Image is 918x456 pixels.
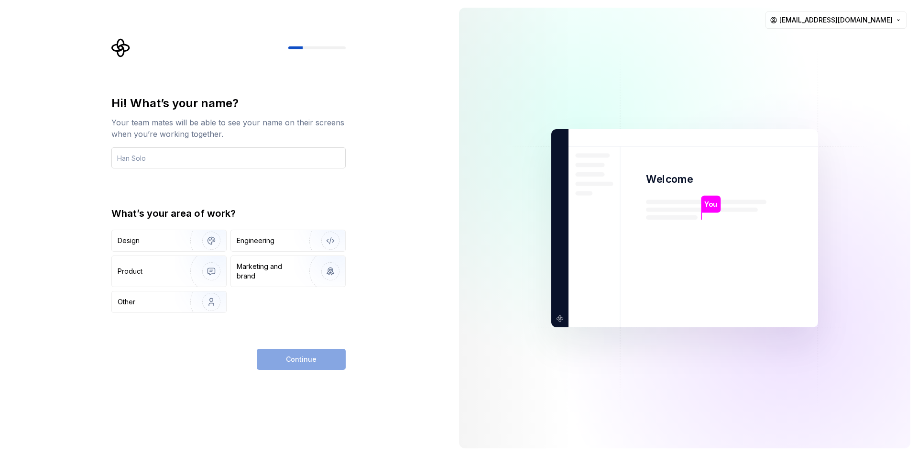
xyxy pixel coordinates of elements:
[111,96,346,111] div: Hi! What’s your name?
[779,15,893,25] span: [EMAIL_ADDRESS][DOMAIN_NAME]
[704,199,717,209] p: You
[237,262,301,281] div: Marketing and brand
[118,297,135,307] div: Other
[118,267,142,276] div: Product
[237,236,274,245] div: Engineering
[111,207,346,220] div: What’s your area of work?
[646,172,693,186] p: Welcome
[111,147,346,168] input: Han Solo
[118,236,140,245] div: Design
[111,38,131,57] svg: Supernova Logo
[765,11,907,29] button: [EMAIL_ADDRESS][DOMAIN_NAME]
[111,117,346,140] div: Your team mates will be able to see your name on their screens when you’re working together.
